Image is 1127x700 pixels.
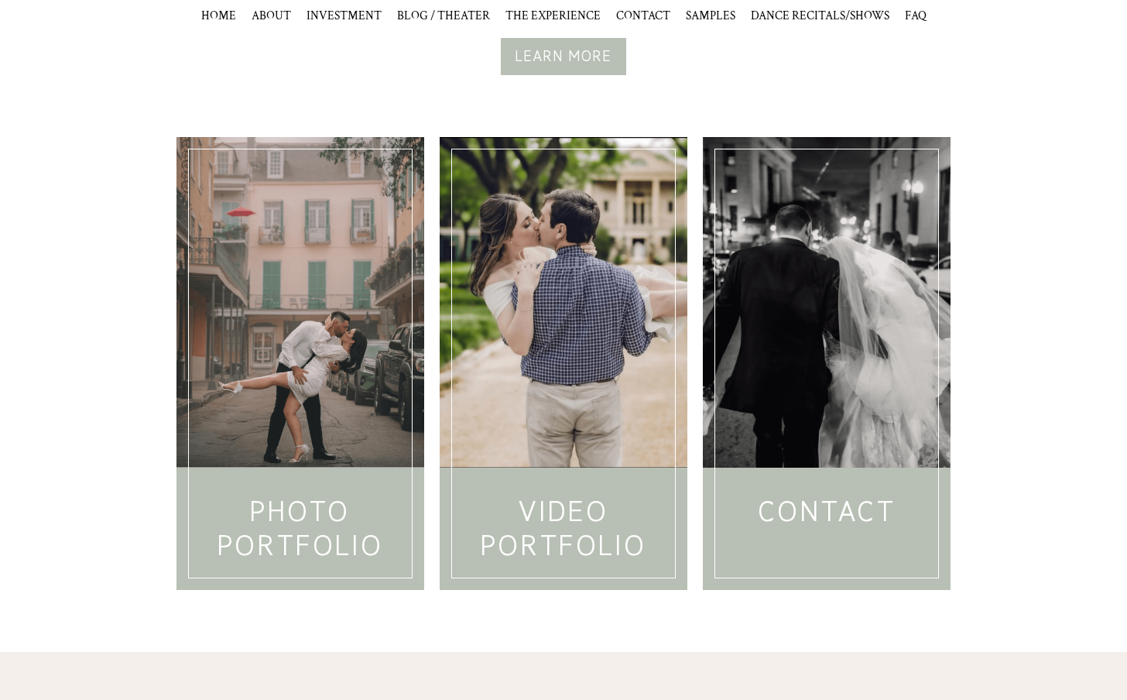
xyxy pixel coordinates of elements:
h3: CONTACT [758,495,896,529]
a: INVESTMENT [307,8,382,23]
a: PHOTO PORTFOLIO [176,137,424,590]
span: SAMPLES [686,8,735,23]
a: CONTACT [703,137,951,590]
a: BLOG / THEATER [397,8,490,23]
a: VIDEO PORTFOLIO [440,137,687,590]
span: LEARN MORE [516,48,611,65]
a: ABOUT [252,8,291,23]
a: LEARN MORE [501,38,625,75]
a: HOME [201,8,236,23]
h3: PHOTO PORTFOLIO [204,495,397,563]
a: FAQ [905,8,927,23]
h3: VIDEO PORTFOLIO [467,495,660,563]
span: DANCE RECITALS/SHOWS [751,8,889,23]
a: CONTACT [616,8,670,23]
a: THE EXPERIENCE [505,8,601,23]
